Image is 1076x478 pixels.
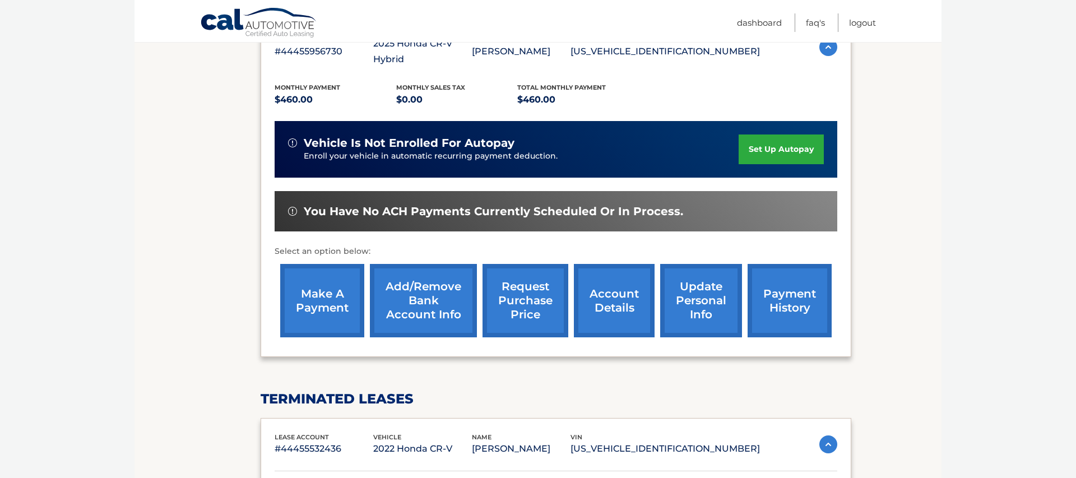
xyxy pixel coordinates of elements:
p: #44455532436 [275,441,373,457]
p: [PERSON_NAME] [472,44,571,59]
p: [US_VEHICLE_IDENTIFICATION_NUMBER] [571,441,760,457]
a: update personal info [660,264,742,337]
p: $0.00 [396,92,518,108]
a: Add/Remove bank account info [370,264,477,337]
span: Monthly Payment [275,83,340,91]
span: lease account [275,433,329,441]
span: Total Monthly Payment [517,83,606,91]
a: Dashboard [737,13,782,32]
a: set up autopay [739,134,824,164]
p: Select an option below: [275,245,837,258]
p: 2025 Honda CR-V Hybrid [373,36,472,67]
p: 2022 Honda CR-V [373,441,472,457]
span: vin [571,433,582,441]
a: account details [574,264,655,337]
span: You have no ACH payments currently scheduled or in process. [304,205,683,219]
span: vehicle [373,433,401,441]
a: make a payment [280,264,364,337]
p: #44455956730 [275,44,373,59]
img: alert-white.svg [288,207,297,216]
img: alert-white.svg [288,138,297,147]
span: name [472,433,491,441]
a: request purchase price [483,264,568,337]
span: vehicle is not enrolled for autopay [304,136,514,150]
p: [PERSON_NAME] [472,441,571,457]
a: Cal Automotive [200,7,318,40]
h2: terminated leases [261,391,851,407]
p: [US_VEHICLE_IDENTIFICATION_NUMBER] [571,44,760,59]
a: FAQ's [806,13,825,32]
img: accordion-active.svg [819,38,837,56]
p: $460.00 [517,92,639,108]
p: Enroll your vehicle in automatic recurring payment deduction. [304,150,739,163]
a: Logout [849,13,876,32]
img: accordion-active.svg [819,435,837,453]
p: $460.00 [275,92,396,108]
span: Monthly sales Tax [396,83,465,91]
a: payment history [748,264,832,337]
